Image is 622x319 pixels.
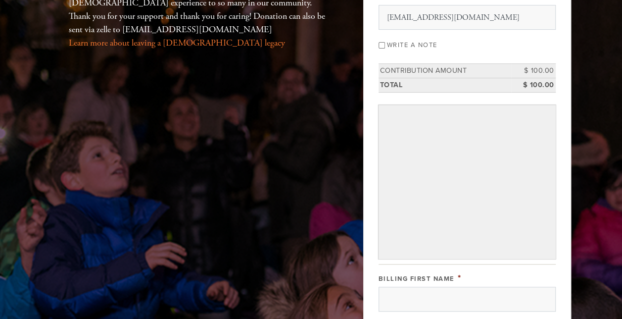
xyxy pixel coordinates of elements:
td: Total [379,78,511,92]
label: Write a note [387,41,437,49]
td: $ 100.00 [511,64,556,78]
td: Contribution Amount [379,64,511,78]
iframe: Secure payment input frame [381,107,554,257]
a: Learn more about leaving a [DEMOGRAPHIC_DATA] legacy [69,37,285,49]
span: This field is required. [458,272,462,283]
td: $ 100.00 [511,78,556,92]
label: Billing First Name [379,275,455,283]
